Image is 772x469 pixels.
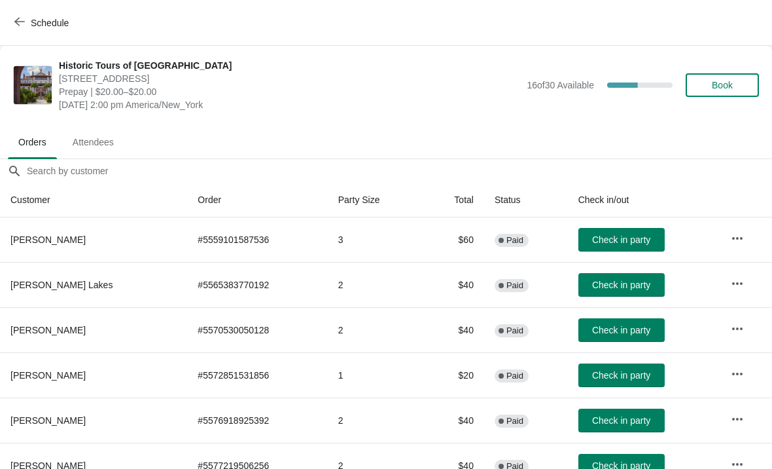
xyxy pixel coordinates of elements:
img: Historic Tours of Flagler College [14,66,52,104]
span: 16 of 30 Available [527,80,594,90]
span: [PERSON_NAME] [10,235,86,245]
span: Book [712,80,733,90]
button: Check in party [578,318,665,342]
button: Check in party [578,228,665,252]
span: Orders [8,130,57,154]
td: # 5576918925392 [187,398,327,443]
span: Prepay | $20.00–$20.00 [59,85,520,98]
td: $60 [423,217,484,262]
button: Schedule [7,11,79,35]
span: Check in party [592,370,650,381]
span: [STREET_ADDRESS] [59,72,520,85]
button: Book [686,73,759,97]
button: Check in party [578,273,665,297]
td: $40 [423,307,484,352]
td: 2 [328,398,423,443]
td: $40 [423,262,484,307]
button: Check in party [578,364,665,387]
span: Check in party [592,235,650,245]
span: Check in party [592,325,650,335]
span: [PERSON_NAME] [10,415,86,426]
th: Party Size [328,183,423,217]
span: Check in party [592,280,650,290]
span: [PERSON_NAME] [10,325,86,335]
th: Order [187,183,327,217]
td: 3 [328,217,423,262]
td: 1 [328,352,423,398]
span: Historic Tours of [GEOGRAPHIC_DATA] [59,59,520,72]
td: # 5565383770192 [187,262,327,307]
td: # 5559101587536 [187,217,327,262]
button: Check in party [578,409,665,432]
span: Paid [506,371,523,381]
span: [PERSON_NAME] Lakes [10,280,113,290]
span: Schedule [31,18,69,28]
td: # 5570530050128 [187,307,327,352]
td: # 5572851531856 [187,352,327,398]
th: Total [423,183,484,217]
td: $40 [423,398,484,443]
td: 2 [328,262,423,307]
td: $20 [423,352,484,398]
span: Attendees [62,130,124,154]
input: Search by customer [26,159,772,183]
span: Paid [506,235,523,246]
td: 2 [328,307,423,352]
span: [DATE] 2:00 pm America/New_York [59,98,520,111]
th: Status [484,183,568,217]
span: [PERSON_NAME] [10,370,86,381]
span: Check in party [592,415,650,426]
span: Paid [506,416,523,426]
th: Check in/out [568,183,720,217]
span: Paid [506,280,523,291]
span: Paid [506,326,523,336]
